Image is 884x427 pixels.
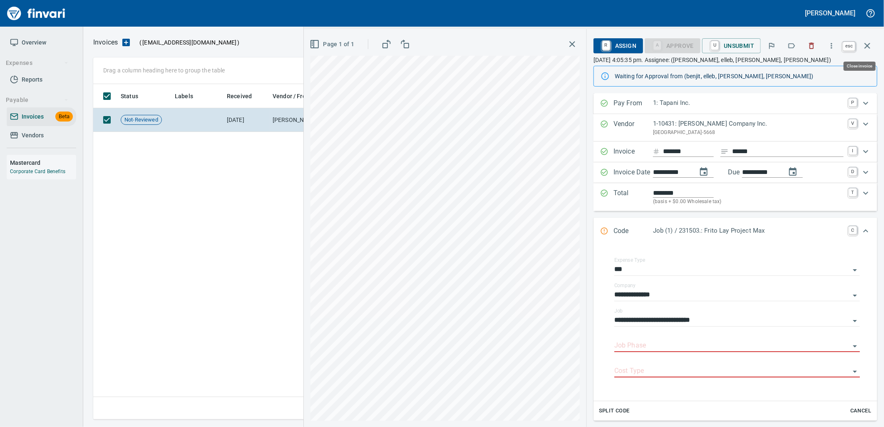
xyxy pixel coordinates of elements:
p: (basis + $0.00 Wholesale tax) [653,198,844,206]
button: Open [849,340,861,352]
span: Overview [22,37,46,48]
div: Expand [593,218,877,245]
button: Discard [802,37,821,55]
div: Expand [593,114,877,142]
div: Waiting for Approval from (benjit, elleb, [PERSON_NAME], [PERSON_NAME]) [615,69,870,84]
button: RAssign [593,38,643,53]
a: Reports [7,70,76,89]
span: Reports [22,74,42,85]
a: P [849,98,857,107]
span: Beta [55,112,73,122]
button: Expenses [2,55,72,71]
p: Total [613,188,653,206]
button: Cancel [847,405,874,417]
p: Job (1) / 231503.: Frito Lay Project Max [653,226,844,236]
p: Code [613,226,653,237]
a: D [849,167,857,176]
td: [PERSON_NAME] Company Inc. (1-10431) [269,108,353,132]
p: 1-10431: [PERSON_NAME] Company Inc. [653,119,844,129]
span: Vendors [22,130,44,141]
button: change date [694,162,714,182]
a: Corporate Card Benefits [10,169,65,174]
div: Expand [593,142,877,162]
span: Labels [175,91,204,101]
p: 1: Tapani Inc. [653,98,844,108]
button: [PERSON_NAME] [803,7,857,20]
a: I [849,146,857,155]
label: Expense Type [614,258,645,263]
span: Received [227,91,252,101]
span: Labels [175,91,193,101]
td: [DATE] [223,108,269,132]
span: Cancel [849,406,872,416]
button: Open [849,315,861,327]
p: Invoice [613,146,653,157]
label: Company [614,283,636,288]
div: Expand [593,245,877,421]
button: Open [849,366,861,377]
span: Received [227,91,263,101]
a: U [711,41,719,50]
button: Open [849,290,861,301]
a: V [849,119,857,127]
button: Page 1 of 1 [308,37,358,52]
div: Job Phase required [645,42,700,49]
button: Flag [762,37,781,55]
span: [EMAIL_ADDRESS][DOMAIN_NAME] [142,38,237,47]
p: Due [728,167,767,177]
span: Invoices [22,112,44,122]
button: UUnsubmit [702,38,761,53]
button: Split Code [597,405,632,417]
p: Drag a column heading here to group the table [103,66,225,74]
nav: breadcrumb [93,37,118,47]
button: Open [849,264,861,276]
a: Vendors [7,126,76,145]
p: ( ) [134,38,240,47]
a: InvoicesBeta [7,107,76,126]
span: Assign [600,39,636,53]
button: Payable [2,92,72,108]
a: Overview [7,33,76,52]
span: Vendor / From [273,91,311,101]
span: Status [121,91,149,101]
span: Payable [6,95,69,105]
span: Split Code [599,406,630,416]
div: Expand [593,183,877,211]
span: Not-Reviewed [121,116,161,124]
p: Pay From [613,98,653,109]
span: Expenses [6,58,69,68]
img: Finvari [5,3,67,23]
h6: Mastercard [10,158,76,167]
label: Job [614,309,623,314]
a: R [602,41,610,50]
button: Labels [782,37,801,55]
svg: Invoice description [720,147,729,156]
div: Expand [593,93,877,114]
button: change due date [783,162,803,182]
span: Unsubmit [709,39,754,53]
a: C [849,226,857,234]
span: Status [121,91,138,101]
p: Vendor [613,119,653,137]
a: T [849,188,857,196]
span: Page 1 of 1 [311,39,354,50]
p: [GEOGRAPHIC_DATA]-5668 [653,129,844,137]
button: Upload an Invoice [118,37,134,47]
p: Invoice Date [613,167,653,178]
h5: [PERSON_NAME] [805,9,855,17]
div: Expand [593,162,877,183]
a: esc [843,42,855,51]
span: Vendor / From [273,91,322,101]
p: Invoices [93,37,118,47]
p: [DATE] 4:05:35 pm. Assignee: ([PERSON_NAME], elleb, [PERSON_NAME], [PERSON_NAME]) [593,56,877,64]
